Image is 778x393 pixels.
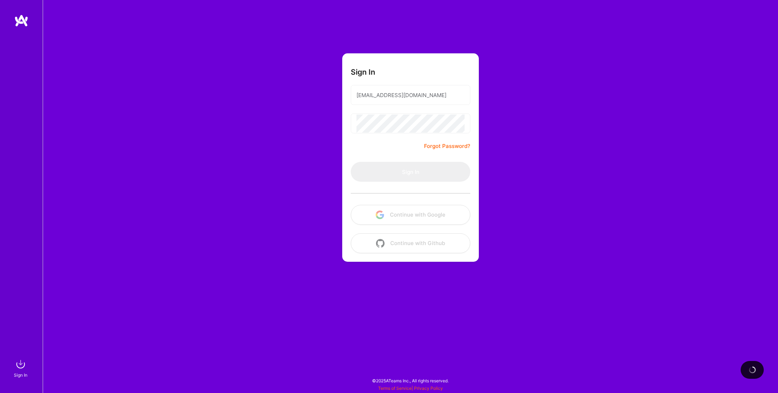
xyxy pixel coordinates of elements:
button: Continue with Google [351,205,470,225]
img: sign in [14,357,28,371]
button: Sign In [351,162,470,182]
div: Sign In [14,371,27,379]
a: Privacy Policy [414,386,443,391]
img: loading [748,366,756,374]
a: Forgot Password? [424,142,470,150]
input: Email... [356,86,465,104]
a: Terms of Service [378,386,412,391]
img: icon [376,239,385,248]
img: logo [14,14,28,27]
div: © 2025 ATeams Inc., All rights reserved. [43,372,778,389]
h3: Sign In [351,68,375,76]
a: sign inSign In [15,357,28,379]
span: | [378,386,443,391]
button: Continue with Github [351,233,470,253]
img: icon [376,211,384,219]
